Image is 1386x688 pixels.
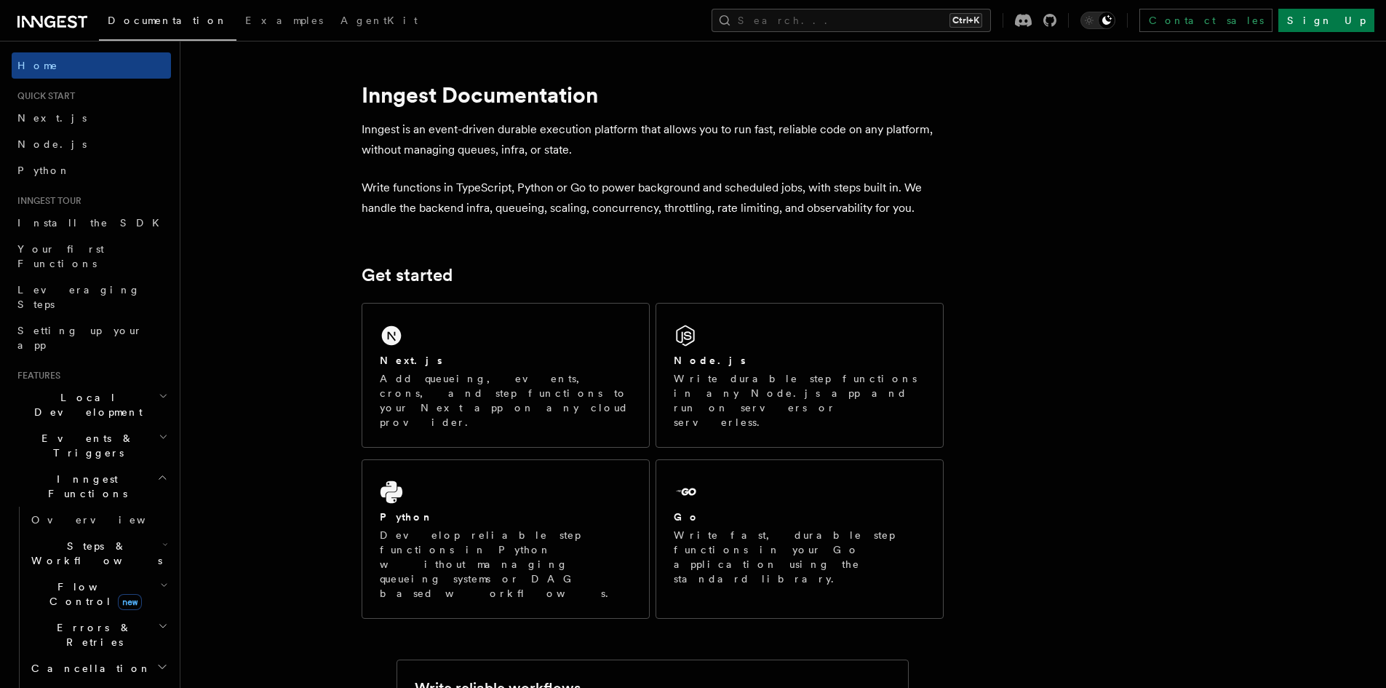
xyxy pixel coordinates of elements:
[362,119,944,160] p: Inngest is an event-driven durable execution platform that allows you to run fast, reliable code ...
[674,371,925,430] p: Write durable step functions in any Node.js app and run on servers or serverless.
[17,58,58,73] span: Home
[12,195,81,207] span: Inngest tour
[12,52,171,79] a: Home
[380,371,632,430] p: Add queueing, events, crons, and step functions to your Next app on any cloud provider.
[1278,9,1374,32] a: Sign Up
[25,574,171,614] button: Flow Controlnew
[25,533,171,574] button: Steps & Workflows
[25,614,171,655] button: Errors & Retries
[17,243,104,269] span: Your first Functions
[712,9,991,32] button: Search...Ctrl+K
[1080,12,1115,29] button: Toggle dark mode
[12,390,159,419] span: Local Development
[25,620,158,649] span: Errors & Retries
[12,277,171,317] a: Leveraging Steps
[380,528,632,601] p: Develop reliable step functions in Python without managing queueing systems or DAG based workflows.
[656,459,944,619] a: GoWrite fast, durable step functions in your Go application using the standard library.
[674,528,925,586] p: Write fast, durable step functions in your Go application using the standard library.
[12,131,171,157] a: Node.js
[99,4,236,41] a: Documentation
[362,82,944,108] h1: Inngest Documentation
[674,353,746,368] h2: Node.js
[380,353,442,368] h2: Next.js
[17,217,168,229] span: Install the SDK
[362,459,650,619] a: PythonDevelop reliable step functions in Python without managing queueing systems or DAG based wo...
[236,4,332,39] a: Examples
[25,655,171,681] button: Cancellation
[362,265,453,285] a: Get started
[17,112,87,124] span: Next.js
[380,510,434,524] h2: Python
[118,594,142,610] span: new
[17,138,87,150] span: Node.js
[12,236,171,277] a: Your first Functions
[12,425,171,466] button: Events & Triggers
[12,105,171,131] a: Next.js
[362,303,650,448] a: Next.jsAdd queueing, events, crons, and step functions to your Next app on any cloud provider.
[332,4,426,39] a: AgentKit
[12,431,159,460] span: Events & Triggers
[12,384,171,425] button: Local Development
[12,210,171,236] a: Install the SDK
[362,178,944,218] p: Write functions in TypeScript, Python or Go to power background and scheduled jobs, with steps bu...
[245,15,323,26] span: Examples
[31,514,181,526] span: Overview
[12,90,75,102] span: Quick start
[674,510,700,524] h2: Go
[12,466,171,507] button: Inngest Functions
[12,317,171,358] a: Setting up your app
[340,15,418,26] span: AgentKit
[12,472,157,501] span: Inngest Functions
[25,507,171,533] a: Overview
[12,370,60,381] span: Features
[17,165,71,176] span: Python
[12,157,171,183] a: Python
[25,539,162,568] span: Steps & Workflows
[17,284,140,310] span: Leveraging Steps
[1139,9,1273,32] a: Contact sales
[25,580,160,609] span: Flow Control
[949,13,982,28] kbd: Ctrl+K
[25,661,151,676] span: Cancellation
[656,303,944,448] a: Node.jsWrite durable step functions in any Node.js app and run on servers or serverless.
[108,15,228,26] span: Documentation
[17,325,143,351] span: Setting up your app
